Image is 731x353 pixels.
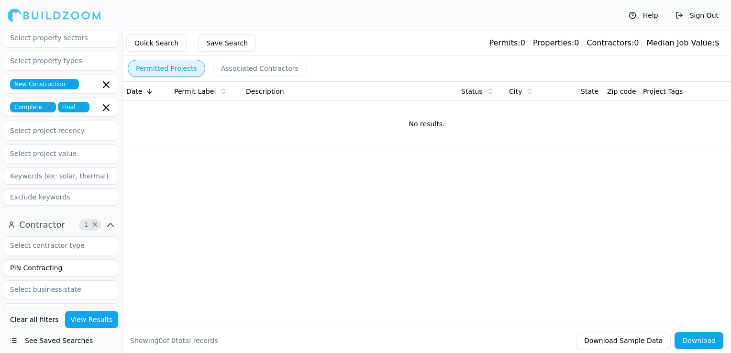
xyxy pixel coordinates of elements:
span: Permit Label [174,87,216,96]
span: New Construction [10,79,79,89]
td: No results. [122,101,731,147]
span: City [509,87,522,96]
button: Clear all filters [8,311,61,328]
button: Download [675,332,723,349]
span: Complete [10,102,56,112]
span: Properties: [533,38,574,47]
span: Median Job Value: [646,38,714,47]
input: Select contractor type [4,237,106,254]
input: Exclude keywords [4,188,118,206]
span: Description [246,87,284,96]
button: Save Search [198,34,256,52]
button: Help [624,8,663,23]
div: Showing of total records [130,336,218,345]
input: Select typical contract value [4,304,106,321]
button: See Saved Searches [4,332,118,349]
span: Final [58,102,89,112]
div: 0 [587,37,639,49]
span: 0 [158,337,163,344]
input: Business name [4,259,118,276]
input: Select property types [4,52,106,69]
button: Associated Contractors [213,60,307,77]
button: Sign Out [671,8,723,23]
span: Status [461,87,483,96]
button: Quick Search [126,34,187,52]
span: Clear Contractor filters [91,222,99,227]
button: Download Sample Data [576,332,671,349]
span: Contractors: [587,38,634,47]
span: Project Tags [643,87,683,96]
span: 1 [81,220,91,230]
button: Permitted Projects [128,60,205,77]
span: Zip code [607,87,636,96]
div: 0 [533,37,579,49]
span: Permits: [489,38,520,47]
div: 0 [489,37,525,49]
input: Keywords (ex: solar, thermal) [4,167,118,185]
span: Date [126,87,142,96]
span: Contractor [19,218,65,232]
div: $ [646,37,720,49]
input: Select business state [4,281,106,298]
span: State [581,87,598,96]
button: Contractor1Clear Contractor filters [4,217,118,232]
span: 0 [171,337,176,344]
input: Select project value [4,145,106,162]
input: Select property sectors [4,29,106,46]
button: View Results [65,311,119,328]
